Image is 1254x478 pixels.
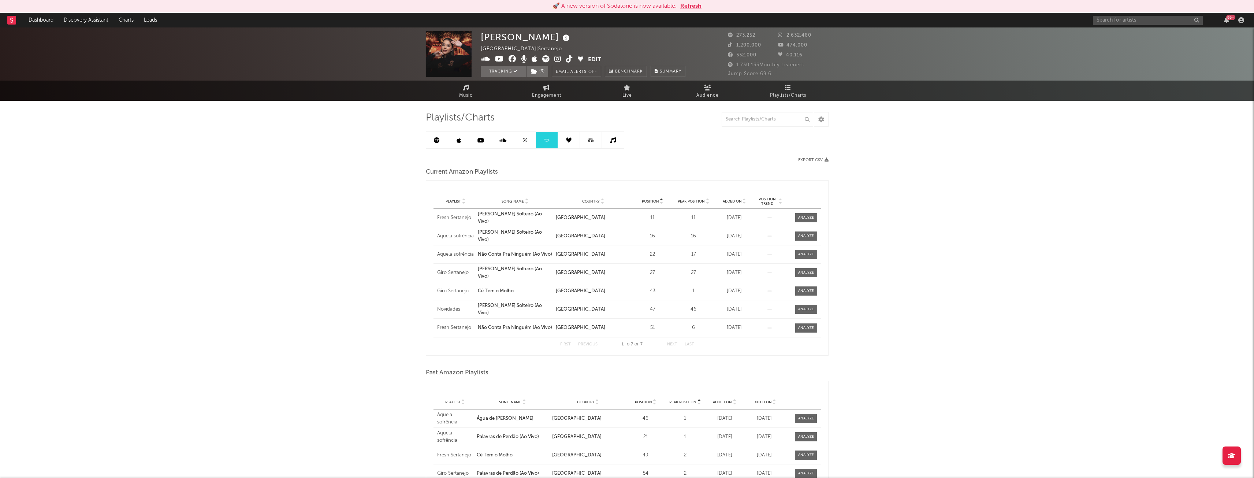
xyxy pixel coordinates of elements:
[723,199,742,204] span: Added On
[478,302,552,316] a: [PERSON_NAME] Solteiro (Ao Vivo)
[552,470,624,477] div: [GEOGRAPHIC_DATA]
[437,251,475,258] a: Aquela sofrência
[437,233,475,240] a: Aquela sofrência
[669,400,696,404] span: Peak Position
[1226,15,1235,20] div: 99 +
[502,199,524,204] span: Song Name
[675,324,712,331] div: 6
[556,269,630,277] div: [GEOGRAPHIC_DATA]
[675,214,712,222] div: 11
[634,233,671,240] div: 16
[667,433,703,441] div: 1
[634,214,671,222] div: 11
[478,251,552,258] a: Não Conta Pra Ninguém (Ao Vivo)
[728,33,755,38] span: 273.252
[527,66,548,77] button: (3)
[667,452,703,459] div: 2
[23,13,59,27] a: Dashboard
[506,81,587,101] a: Engagement
[675,306,712,313] div: 46
[437,452,473,459] a: Fresh Sertanejo
[757,197,778,206] span: Position Trend
[437,470,473,477] div: Giro Sertanejo
[481,45,570,53] div: [GEOGRAPHIC_DATA] | Sertanejo
[746,415,782,422] div: [DATE]
[660,70,681,74] span: Summary
[437,214,475,222] a: Fresh Sertanejo
[634,288,671,295] div: 43
[628,433,663,441] div: 21
[625,343,629,346] span: to
[1224,17,1229,23] button: 99+
[478,324,552,331] a: Não Conta Pra Ninguém (Ao Vivo)
[437,288,475,295] a: Giro Sertanejo
[667,81,748,101] a: Audience
[477,415,548,422] div: Água de [PERSON_NAME]
[552,433,624,441] div: [GEOGRAPHIC_DATA]
[675,233,712,240] div: 16
[685,342,694,347] button: Last
[716,214,753,222] div: [DATE]
[478,288,552,295] a: Cê Tem o Molho
[437,430,473,444] a: Aquela sofrência
[477,470,548,477] a: Palavras de Perdão (Ao Vivo)
[437,306,475,313] div: Novidades
[728,53,756,58] span: 332.000
[667,415,703,422] div: 1
[798,158,829,162] button: Export CSV
[556,233,630,240] div: [GEOGRAPHIC_DATA]
[728,71,771,76] span: Jump Score: 69.6
[716,288,753,295] div: [DATE]
[556,288,630,295] div: [GEOGRAPHIC_DATA]
[552,2,677,11] div: 🚀 A new version of Sodatone is now available.
[114,13,139,27] a: Charts
[426,114,495,122] span: Playlists/Charts
[437,324,475,331] a: Fresh Sertanejo
[437,269,475,277] a: Giro Sertanejo
[426,368,488,377] span: Past Amazon Playlists
[752,400,772,404] span: Exited On
[437,411,473,426] a: Aquela sofrência
[426,81,506,101] a: Music
[696,91,719,100] span: Audience
[628,452,663,459] div: 49
[478,211,552,225] a: [PERSON_NAME] Solteiro (Ao Vivo)
[642,199,659,204] span: Position
[477,452,548,459] a: Cê Tem o Molho
[635,400,652,404] span: Position
[746,452,782,459] div: [DATE]
[588,55,601,64] button: Edit
[634,324,671,331] div: 51
[746,433,782,441] div: [DATE]
[770,91,806,100] span: Playlists/Charts
[556,324,630,331] div: [GEOGRAPHIC_DATA]
[634,306,671,313] div: 47
[445,400,461,404] span: Playlist
[713,400,732,404] span: Added On
[139,13,162,27] a: Leads
[560,342,571,347] button: First
[707,470,743,477] div: [DATE]
[675,269,712,277] div: 27
[499,400,521,404] span: Song Name
[478,229,552,243] a: [PERSON_NAME] Solteiro (Ao Vivo)
[59,13,114,27] a: Discovery Assistant
[552,415,624,422] div: [GEOGRAPHIC_DATA]
[778,53,803,58] span: 40.116
[678,199,705,204] span: Peak Position
[605,66,647,77] a: Benchmark
[477,433,548,441] div: Palavras de Perdão (Ao Vivo)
